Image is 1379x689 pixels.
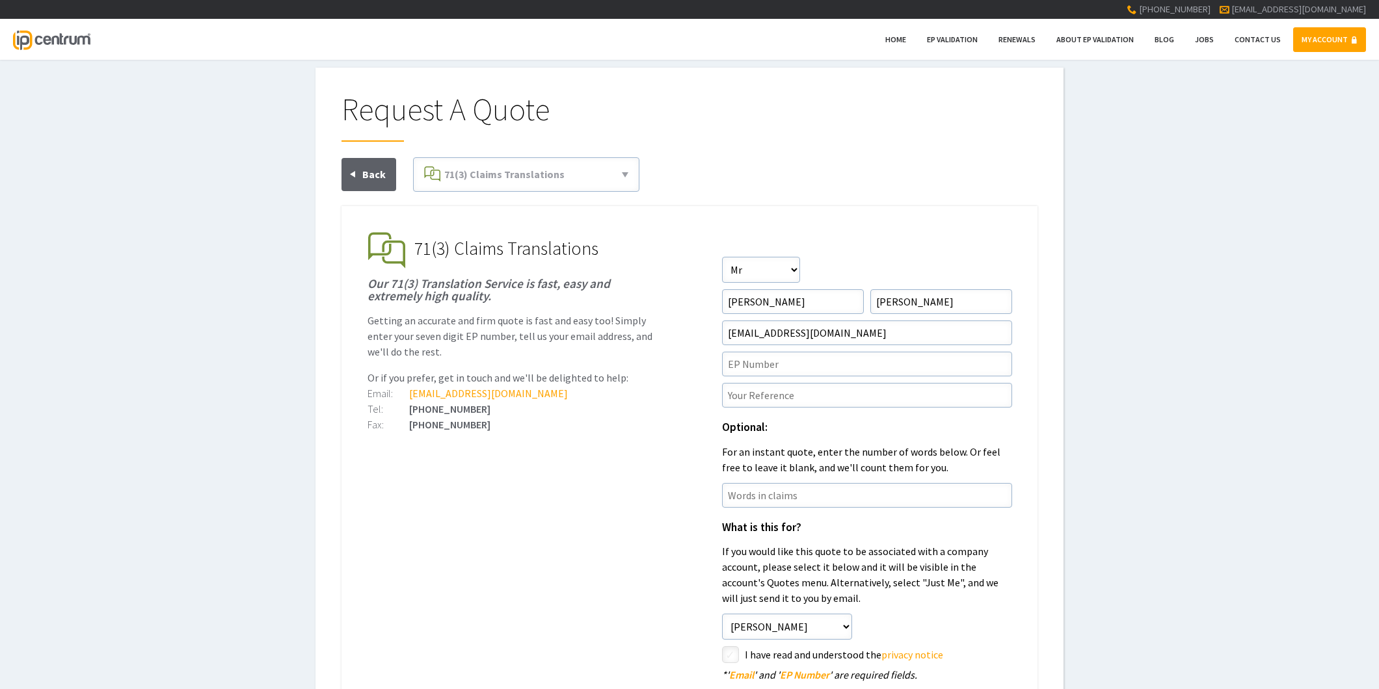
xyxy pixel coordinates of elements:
[745,646,1012,663] label: I have read and understood the
[927,34,978,44] span: EP Validation
[885,34,906,44] span: Home
[368,419,658,430] div: [PHONE_NUMBER]
[1231,3,1366,15] a: [EMAIL_ADDRESS][DOMAIN_NAME]
[1235,34,1281,44] span: Contact Us
[1195,34,1214,44] span: Jobs
[341,158,396,191] a: Back
[1146,27,1183,52] a: Blog
[780,668,829,681] span: EP Number
[362,168,386,181] span: Back
[1226,27,1289,52] a: Contact Us
[13,19,90,60] a: IP Centrum
[368,313,658,359] p: Getting an accurate and firm quote is fast and easy too! Simply enter your seven digit EP number,...
[409,387,568,400] a: [EMAIL_ADDRESS][DOMAIN_NAME]
[877,27,915,52] a: Home
[1056,34,1134,44] span: About EP Validation
[722,320,1012,345] input: Email
[341,94,1038,142] h1: Request A Quote
[881,648,943,661] a: privacy notice
[414,237,598,260] span: 71(3) Claims Translations
[870,289,1012,314] input: Surname
[722,383,1012,408] input: Your Reference
[368,388,409,398] div: Email:
[1155,34,1174,44] span: Blog
[1293,27,1366,52] a: MY ACCOUNT
[722,422,1012,434] h1: Optional:
[722,483,1012,508] input: Words in claims
[444,168,565,181] span: 71(3) Claims Translations
[722,669,1012,680] div: ' ' and ' ' are required fields.
[722,289,864,314] input: First Name
[1139,3,1211,15] span: [PHONE_NUMBER]
[918,27,986,52] a: EP Validation
[368,404,409,414] div: Tel:
[722,444,1012,475] p: For an instant quote, enter the number of words below. Or feel free to leave it blank, and we'll ...
[722,522,1012,534] h1: What is this for?
[722,543,1012,606] p: If you would like this quote to be associated with a company account, please select it below and ...
[368,404,658,414] div: [PHONE_NUMBER]
[1186,27,1222,52] a: Jobs
[368,419,409,430] div: Fax:
[729,668,754,681] span: Email
[722,646,739,663] label: styled-checkbox
[722,352,1012,376] input: EP Number
[998,34,1036,44] span: Renewals
[368,370,658,385] p: Or if you prefer, get in touch and we'll be delighted to help:
[419,163,634,186] a: 71(3) Claims Translations
[1048,27,1142,52] a: About EP Validation
[990,27,1044,52] a: Renewals
[368,278,658,302] h1: Our 71(3) Translation Service is fast, easy and extremely high quality.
